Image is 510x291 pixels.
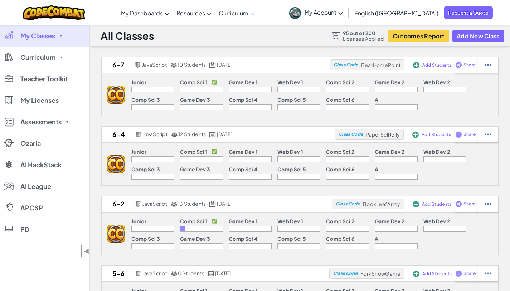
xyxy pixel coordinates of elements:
img: IconAddStudents.svg [413,271,419,277]
h1: All Classes [101,29,154,43]
p: Comp Sci 3 [131,166,160,172]
span: Curriculum [219,9,248,17]
img: calendar.svg [209,62,216,68]
img: IconStudentEllipsis.svg [485,131,491,138]
p: Game Dev 2 [375,218,404,224]
p: ✅ [212,218,217,224]
p: Web Dev 2 [423,79,450,85]
span: Share [463,271,476,276]
img: IconAddStudents.svg [412,132,419,138]
p: Game Dev 3 [180,166,210,172]
span: PaperSellJelly [366,131,400,138]
span: 13 Students [178,200,206,207]
p: Comp Sci 1 [180,218,208,224]
span: 10 Students [178,61,206,68]
img: MultipleUsers.png [171,201,177,207]
p: Web Dev 1 [277,149,303,154]
img: calendar.svg [209,201,216,207]
span: Class Code [334,63,358,67]
img: IconStudentEllipsis.svg [485,62,491,68]
span: Licenses Applied [343,36,384,42]
img: javascript.png [135,132,142,137]
span: Assessments [20,119,62,125]
p: Game Dev 3 [180,97,210,102]
p: Comp Sci 3 [131,236,160,242]
span: Resources [176,9,205,17]
img: calendar.svg [209,132,216,137]
img: javascript.png [135,62,141,68]
span: Add Students [422,272,452,276]
span: My Licenses [20,97,59,104]
span: My Classes [20,33,55,39]
p: Comp Sci 1 [180,79,208,85]
a: My Account [286,1,346,24]
img: javascript.png [135,201,141,207]
a: 5-6 JavaScript 0 Students [DATE] [102,268,329,279]
span: BearHomePoint [361,62,400,68]
img: IconAddStudents.svg [413,62,419,68]
span: Teacher Toolkit [20,76,68,82]
img: IconShare_Purple.svg [455,131,462,138]
span: Ozaria [20,140,41,147]
img: IconShare_Purple.svg [455,270,462,277]
button: Outcomes Report [388,30,449,42]
p: Comp Sci 5 [277,166,306,172]
span: JavaScript [142,270,167,276]
p: ✅ [212,79,217,85]
img: IconStudentEllipsis.svg [485,201,491,207]
img: MultipleUsers.png [170,62,177,68]
span: JavaScript [143,131,167,137]
span: JavaScript [142,61,167,68]
p: Game Dev 2 [375,79,404,85]
h2: 6-2 [102,199,133,209]
p: Comp Sci 4 [229,166,257,172]
span: Curriculum [20,54,56,61]
span: [DATE] [217,131,232,137]
p: AI [375,236,380,242]
span: BookLeafArmy [363,201,400,207]
span: Add Students [422,133,451,137]
span: Share [463,202,476,206]
p: Web Dev 2 [423,149,450,154]
h2: 5-6 [102,268,133,279]
p: Junior [131,149,146,154]
img: IconShare_Purple.svg [455,201,462,207]
a: 6-2 JavaScript 13 Students [DATE] [102,199,332,209]
span: 12 Students [178,131,206,137]
p: ✅ [212,149,217,154]
span: AI League [20,183,51,190]
p: Game Dev 3 [180,236,210,242]
span: Class Code [336,202,360,206]
p: Comp Sci 2 [326,149,354,154]
p: Web Dev 1 [277,79,303,85]
img: logo [107,225,125,243]
a: Curriculum [215,3,258,23]
p: Junior [131,218,146,224]
p: Comp Sci 1 [180,149,208,154]
p: Comp Sci 5 [277,97,306,102]
span: [DATE] [217,61,232,68]
p: Game Dev 1 [229,79,258,85]
p: Comp Sci 2 [326,79,354,85]
img: logo [107,155,125,173]
span: AI HackStack [20,162,62,168]
img: avatar [289,7,301,19]
p: Game Dev 1 [229,149,258,154]
img: MultipleUsers.png [171,132,178,137]
img: CodeCombat logo [23,5,85,20]
a: 6-7 JavaScript 10 Students [DATE] [102,59,330,70]
span: 95 out of 200 [343,30,384,36]
span: Share [463,63,476,67]
p: Web Dev 1 [277,218,303,224]
a: Resources [173,3,215,23]
a: My Dashboards [117,3,173,23]
p: Comp Sci 6 [326,97,354,102]
p: AI [375,166,380,172]
h2: 6-7 [102,59,133,70]
h2: 6-4 [102,129,133,140]
img: IconShare_Purple.svg [455,62,462,68]
span: [DATE] [217,200,232,207]
p: AI [375,97,380,102]
span: English ([GEOGRAPHIC_DATA]) [354,9,438,17]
